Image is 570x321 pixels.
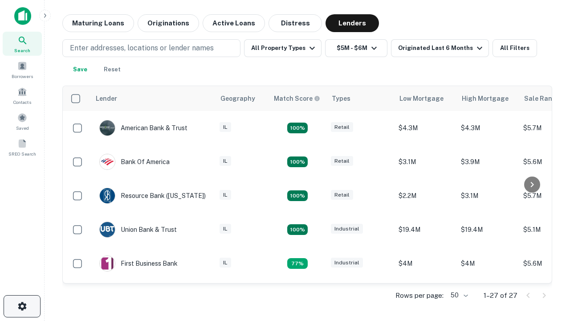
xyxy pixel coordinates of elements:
div: 50 [447,289,469,302]
img: picture [100,188,115,203]
div: Low Mortgage [399,93,444,104]
div: Resource Bank ([US_STATE]) [99,188,206,204]
th: Capitalize uses an advanced AI algorithm to match your search with the best lender. The match sco... [269,86,326,111]
a: Search [3,32,42,56]
button: Reset [98,61,126,78]
td: $4M [394,247,456,280]
button: Originations [138,14,199,32]
div: Retail [331,190,353,200]
td: $19.4M [456,213,519,247]
th: Geography [215,86,269,111]
button: $5M - $6M [325,39,387,57]
td: $4.3M [394,111,456,145]
div: IL [220,224,231,234]
button: Originated Last 6 Months [391,39,489,57]
div: Retail [331,122,353,132]
iframe: Chat Widget [525,221,570,264]
img: capitalize-icon.png [14,7,31,25]
div: Types [332,93,350,104]
div: Bank Of America [99,154,170,170]
div: Matching Properties: 3, hasApolloMatch: undefined [287,258,308,269]
td: $3.1M [394,145,456,179]
td: $3.1M [456,179,519,213]
p: Enter addresses, locations or lender names [70,43,214,53]
span: Borrowers [12,73,33,80]
th: High Mortgage [456,86,519,111]
th: Low Mortgage [394,86,456,111]
button: All Property Types [244,39,322,57]
div: IL [220,122,231,132]
img: picture [100,154,115,169]
span: SREO Search [8,150,36,157]
button: Save your search to get updates of matches that match your search criteria. [66,61,94,78]
div: Retail [331,156,353,166]
span: Saved [16,124,29,132]
div: Lender [96,93,117,104]
td: $19.4M [394,213,456,247]
div: Matching Properties: 4, hasApolloMatch: undefined [287,224,308,235]
div: Industrial [331,224,363,234]
img: picture [100,256,115,271]
button: Maturing Loans [62,14,134,32]
a: Contacts [3,83,42,107]
td: $3.9M [456,145,519,179]
td: $2.2M [394,179,456,213]
div: Matching Properties: 4, hasApolloMatch: undefined [287,156,308,167]
div: Union Bank & Trust [99,222,177,238]
img: picture [100,222,115,237]
h6: Match Score [274,94,318,103]
th: Lender [90,86,215,111]
button: Distress [269,14,322,32]
div: Matching Properties: 7, hasApolloMatch: undefined [287,123,308,133]
a: SREO Search [3,135,42,159]
span: Search [14,47,30,54]
th: Types [326,86,394,111]
div: Industrial [331,258,363,268]
div: American Bank & Trust [99,120,187,136]
td: $4M [456,247,519,280]
td: $4.2M [456,280,519,314]
div: IL [220,156,231,166]
p: 1–27 of 27 [484,290,517,301]
div: First Business Bank [99,255,178,272]
p: Rows per page: [395,290,444,301]
div: Originated Last 6 Months [398,43,485,53]
a: Borrowers [3,58,42,82]
button: Enter addresses, locations or lender names [62,39,240,57]
div: IL [220,190,231,200]
span: Contacts [13,99,31,106]
div: Geography [220,93,255,104]
a: Saved [3,109,42,133]
img: picture [100,120,115,136]
td: $3.9M [394,280,456,314]
div: Capitalize uses an advanced AI algorithm to match your search with the best lender. The match sco... [274,94,320,103]
div: High Mortgage [462,93,509,104]
div: IL [220,258,231,268]
td: $4.3M [456,111,519,145]
button: Active Loans [203,14,265,32]
div: Matching Properties: 4, hasApolloMatch: undefined [287,190,308,201]
button: All Filters [493,39,537,57]
button: Lenders [326,14,379,32]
